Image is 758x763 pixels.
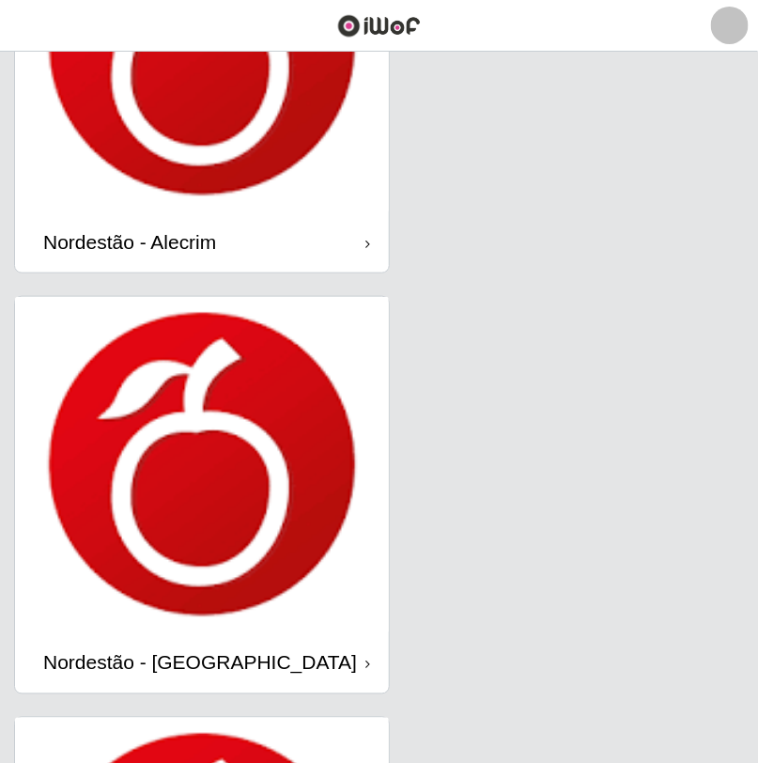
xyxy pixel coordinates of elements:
[43,651,357,675] div: Nordestão - [GEOGRAPHIC_DATA]
[43,230,216,254] div: Nordestão - Alecrim
[15,297,389,693] a: Nordestão - [GEOGRAPHIC_DATA]
[15,297,389,632] img: cardImg
[337,14,421,38] img: CoreUI Logo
